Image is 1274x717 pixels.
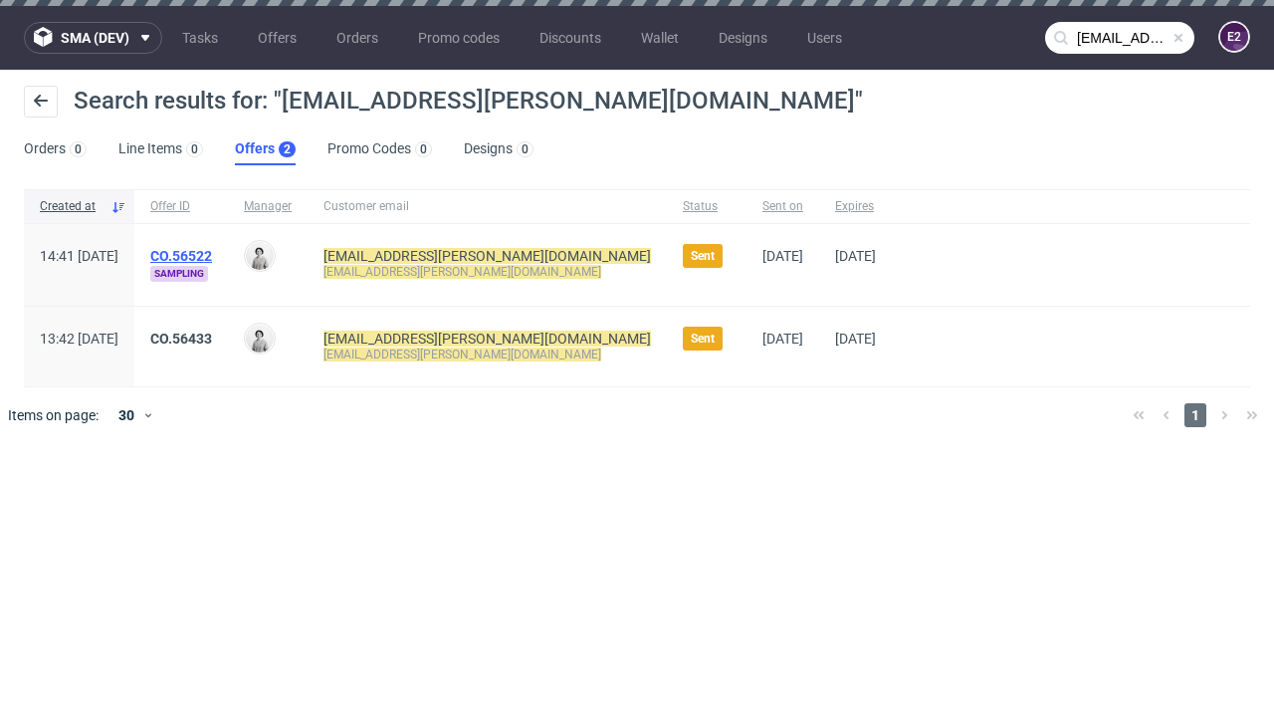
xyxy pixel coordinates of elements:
[324,22,390,54] a: Orders
[284,142,291,156] div: 2
[246,325,274,353] img: Dudek Mariola
[74,87,863,115] span: Search results for: "[EMAIL_ADDRESS][PERSON_NAME][DOMAIN_NAME]"
[762,331,803,347] span: [DATE]
[323,265,601,279] mark: [EMAIL_ADDRESS][PERSON_NAME][DOMAIN_NAME]
[246,242,274,270] img: Dudek Mariola
[522,142,529,156] div: 0
[244,198,292,215] span: Manager
[246,22,309,54] a: Offers
[327,133,432,165] a: Promo Codes0
[61,31,129,45] span: sma (dev)
[691,248,715,264] span: Sent
[150,266,208,282] span: Sampling
[528,22,613,54] a: Discounts
[762,248,803,264] span: [DATE]
[24,22,162,54] button: sma (dev)
[323,331,651,347] mark: [EMAIL_ADDRESS][PERSON_NAME][DOMAIN_NAME]
[191,142,198,156] div: 0
[170,22,230,54] a: Tasks
[420,142,427,156] div: 0
[106,401,142,429] div: 30
[406,22,512,54] a: Promo codes
[40,198,103,215] span: Created at
[118,133,203,165] a: Line Items0
[150,198,212,215] span: Offer ID
[835,198,876,215] span: Expires
[835,331,876,347] span: [DATE]
[629,22,691,54] a: Wallet
[323,348,601,361] mark: [EMAIL_ADDRESS][PERSON_NAME][DOMAIN_NAME]
[464,133,533,165] a: Designs0
[762,198,803,215] span: Sent on
[40,248,118,264] span: 14:41 [DATE]
[323,248,651,264] mark: [EMAIL_ADDRESS][PERSON_NAME][DOMAIN_NAME]
[795,22,854,54] a: Users
[235,133,296,165] a: Offers2
[683,198,731,215] span: Status
[835,248,876,264] span: [DATE]
[691,331,715,347] span: Sent
[150,248,212,264] a: CO.56522
[150,331,212,347] a: CO.56433
[75,142,82,156] div: 0
[40,331,118,347] span: 13:42 [DATE]
[323,198,651,215] span: Customer email
[1184,403,1206,427] span: 1
[707,22,779,54] a: Designs
[8,405,99,425] span: Items on page:
[24,133,87,165] a: Orders0
[1220,23,1248,51] figcaption: e2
